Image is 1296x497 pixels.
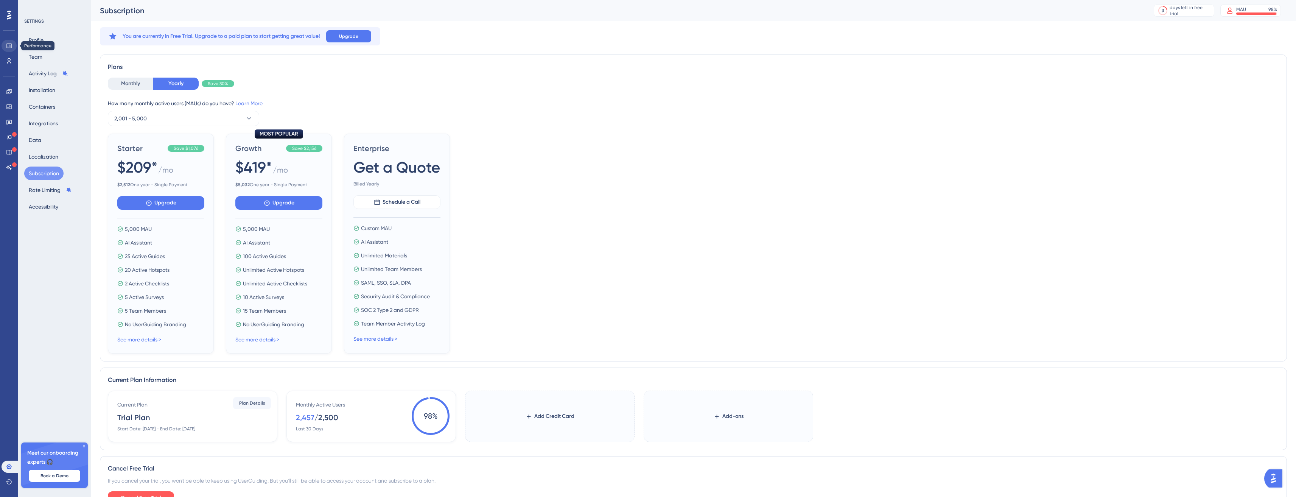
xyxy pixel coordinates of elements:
[361,278,411,287] span: SAML, SSO, SLA, DPA
[243,279,307,288] span: Unlimited Active Checklists
[513,410,587,423] button: Add Credit Card
[273,165,288,179] span: / mo
[117,143,165,154] span: Starter
[361,237,388,246] span: AI Assistant
[296,426,323,432] div: Last 30 Days
[314,412,338,423] div: / 2,500
[117,157,157,178] span: $209*
[353,143,440,154] span: Enterprise
[154,198,176,207] span: Upgrade
[117,426,195,432] div: Start Date: [DATE] - End Date: [DATE]
[235,157,272,178] span: $419*
[125,252,165,261] span: 25 Active Guides
[117,182,130,187] b: $ 2,512
[125,265,170,274] span: 20 Active Hotspots
[24,200,63,213] button: Accessibility
[534,412,574,421] span: Add Credit Card
[1264,467,1287,490] iframe: UserGuiding AI Assistant Launcher
[239,400,265,406] span: Plan Details
[125,320,186,329] span: No UserGuiding Branding
[117,196,204,210] button: Upgrade
[235,182,250,187] b: $ 5,032
[292,145,316,151] span: Save $2,156
[108,99,1279,108] div: How many monthly active users (MAUs) do you have?
[158,165,173,179] span: / mo
[114,114,147,123] span: 2,001 - 5,000
[361,305,419,315] span: SOC 2 Type 2 and GDPR
[361,251,407,260] span: Unlimited Materials
[353,195,440,209] button: Schedule a Call
[24,50,47,64] button: Team
[24,183,76,197] button: Rate Limiting
[24,167,64,180] button: Subscription
[29,470,80,482] button: Book a Demo
[125,238,152,247] span: AI Assistant
[100,5,1135,16] div: Subscription
[339,33,358,39] span: Upgrade
[1162,8,1164,14] div: 3
[296,412,314,423] div: 2,457
[108,111,259,126] button: 2,001 - 5,000
[117,400,148,409] div: Current Plan
[24,100,60,114] button: Containers
[27,449,82,467] span: Meet our onboarding experts 🎧
[361,292,430,301] span: Security Audit & Compliance
[117,182,204,188] span: One year - Single Payment
[123,32,320,41] span: You are currently in Free Trial. Upgrade to a paid plan to start getting great value!
[108,62,1279,72] div: Plans
[24,33,48,47] button: Profile
[24,83,60,97] button: Installation
[153,78,199,90] button: Yearly
[361,319,425,328] span: Team Member Activity Log
[243,320,304,329] span: No UserGuiding Branding
[243,252,286,261] span: 100 Active Guides
[1236,6,1246,12] div: MAU
[233,397,271,409] button: Plan Details
[117,337,161,343] a: See more details >
[40,473,68,479] span: Book a Demo
[24,133,46,147] button: Data
[353,181,440,187] span: Billed Yearly
[208,81,228,87] span: Save 30%
[1268,6,1277,12] div: 98 %
[272,198,294,207] span: Upgrade
[108,476,1279,485] div: If you cancel your trial, you won't be able to keep using UserGuiding. But you'll still be able t...
[24,117,62,130] button: Integrations
[235,337,279,343] a: See more details >
[24,67,73,80] button: Activity Log
[702,410,756,423] button: Add-ons
[235,182,322,188] span: One year - Single Payment
[361,265,422,274] span: Unlimited Team Members
[383,198,420,207] span: Schedule a Call
[125,293,164,302] span: 5 Active Surveys
[243,293,284,302] span: 10 Active Surveys
[117,412,150,423] div: Trial Plan
[412,397,450,435] span: 98 %
[235,143,283,154] span: Growth
[353,157,440,178] span: Get a Quote
[108,78,153,90] button: Monthly
[108,375,1279,385] div: Current Plan Information
[235,196,322,210] button: Upgrade
[296,400,345,409] div: Monthly Active Users
[722,412,744,421] span: Add-ons
[108,464,1279,473] div: Cancel Free Trial
[235,100,263,106] a: Learn More
[243,224,270,234] span: 5,000 MAU
[361,224,392,233] span: Custom MAU
[243,306,286,315] span: 15 Team Members
[125,224,152,234] span: 5,000 MAU
[243,265,304,274] span: Unlimited Active Hotspots
[353,336,397,342] a: See more details >
[1170,5,1212,17] div: days left in free trial
[24,150,63,164] button: Localization
[243,238,270,247] span: AI Assistant
[255,129,303,139] div: MOST POPULAR
[125,306,166,315] span: 5 Team Members
[326,30,371,42] button: Upgrade
[24,18,86,24] div: SETTINGS
[174,145,198,151] span: Save $1,076
[125,279,169,288] span: 2 Active Checklists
